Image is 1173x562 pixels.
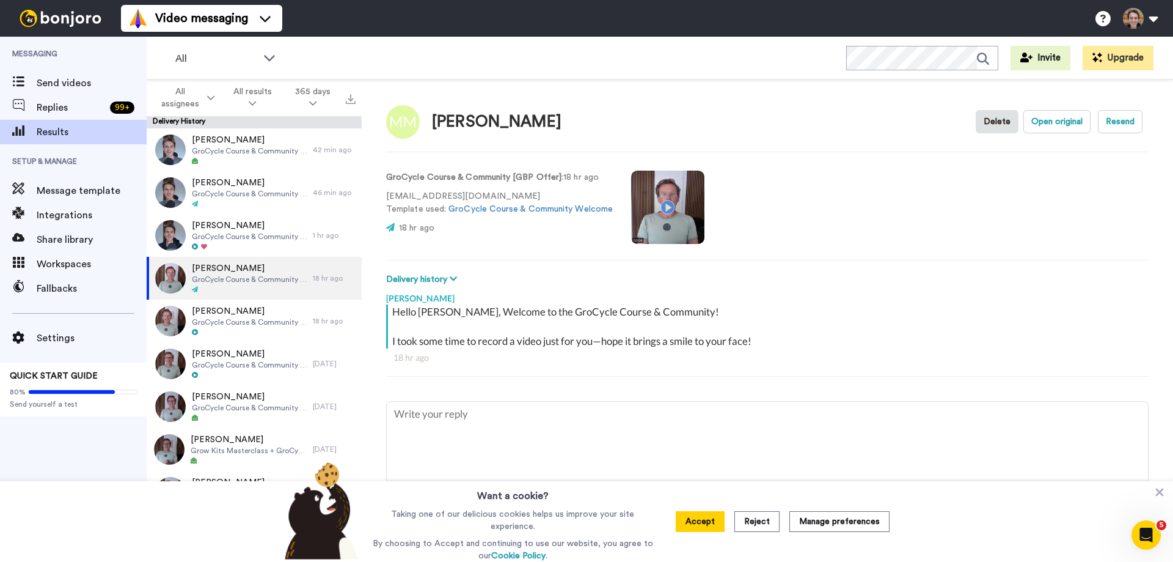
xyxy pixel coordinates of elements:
[342,89,359,107] button: Export all results that match these filters now.
[386,105,420,139] img: Image of Michael Mclellan
[147,385,362,428] a: [PERSON_NAME]GroCycle Course & Community [USD - Offer][DATE]
[175,51,257,66] span: All
[192,317,307,327] span: GroCycle Course & Community [USD - Offer]
[283,81,342,115] button: 365 days
[149,81,222,115] button: All assignees
[147,171,362,214] a: [PERSON_NAME]GroCycle Course & Community [EURO - Offer]46 min ago
[1098,110,1142,133] button: Resend
[313,188,356,198] div: 46 min ago
[156,86,205,110] span: All assignees
[192,360,307,370] span: GroCycle Course & Community [EURO - Offer]
[155,477,186,508] img: cf3a92c4-eeb5-4b2e-9485-09813ddaf8a9-thumb.jpg
[128,9,148,28] img: vm-color.svg
[192,220,307,232] span: [PERSON_NAME]
[313,145,356,155] div: 42 min ago
[147,342,362,385] a: [PERSON_NAME]GroCycle Course & Community [EURO - Offer][DATE]
[192,476,307,489] span: [PERSON_NAME]
[147,214,362,257] a: [PERSON_NAME]GroCycle Course & Community [USD - Offer]1 hr ago
[313,359,356,369] div: [DATE]
[155,349,186,379] img: ede8c155-b63d-4cba-9e6d-075649e0d099-thumb.jpg
[392,305,1146,349] div: Hello [PERSON_NAME], Welcome to the GroCycle Course & Community! I took some time to record a vid...
[192,262,307,275] span: [PERSON_NAME]
[1157,520,1166,530] span: 5
[37,281,147,296] span: Fallbacks
[155,135,186,165] img: 8b107c21-a180-4457-a189-d6ec26ade917-thumb.jpg
[192,275,307,284] span: GroCycle Course & Community [GBP Offer]
[10,372,98,380] span: QUICK START GUIDE
[1010,46,1070,70] button: Invite
[37,183,147,198] span: Message template
[734,511,780,532] button: Reject
[477,481,549,503] h3: Want a cookie?
[147,471,362,514] a: [PERSON_NAME]GroCycle Course & Community [GBP Offer][DATE]
[147,428,362,471] a: [PERSON_NAME]Grow Kits Masterclass + GroCycle Course & Community [EURO - Offer][DATE]
[147,300,362,342] a: [PERSON_NAME]GroCycle Course & Community [USD - Offer]18 hr ago
[192,146,307,156] span: GroCycle Course & Community [USD - Offer]
[491,552,546,560] a: Cookie Policy
[147,257,362,300] a: [PERSON_NAME]GroCycle Course & Community [GBP Offer]18 hr ago
[313,445,356,454] div: [DATE]
[313,402,356,412] div: [DATE]
[676,511,725,532] button: Accept
[192,403,307,413] span: GroCycle Course & Community [USD - Offer]
[192,189,307,199] span: GroCycle Course & Community [EURO - Offer]
[37,76,147,91] span: Send videos
[274,462,364,560] img: bear-with-cookie.png
[1131,520,1161,550] iframe: Intercom live chat
[192,232,307,242] span: GroCycle Course & Community [USD - Offer]
[399,224,434,232] span: 18 hr ago
[37,331,147,346] span: Settings
[386,273,461,286] button: Delivery history
[346,94,356,104] img: export.svg
[155,263,186,294] img: d00338c0-a649-4117-857a-8e7d7d4e35b8-thumb.jpg
[154,434,185,465] img: 3ae6af6f-ce26-4297-ab9f-7feb76bcd635-thumb.jpg
[393,352,1141,364] div: 18 hr ago
[15,10,106,27] img: bj-logo-header-white.svg
[313,316,356,326] div: 18 hr ago
[192,305,307,317] span: [PERSON_NAME]
[192,391,307,403] span: [PERSON_NAME]
[147,128,362,171] a: [PERSON_NAME]GroCycle Course & Community [USD - Offer]42 min ago
[432,113,561,131] div: [PERSON_NAME]
[192,177,307,189] span: [PERSON_NAME]
[370,508,656,533] p: Taking one of our delicious cookies helps us improve your site experience.
[155,220,186,251] img: a1bbca42-d3a3-4130-b437-36ff406a1b3f-thumb.jpg
[386,173,561,182] strong: GroCycle Course & Community [GBP Offer]
[147,116,362,128] div: Delivery History
[313,231,356,240] div: 1 hr ago
[155,177,186,208] img: 8c10c1b4-7b2f-45f6-8b27-7eabe72b182b-thumb.jpg
[386,190,613,216] p: [EMAIL_ADDRESS][DOMAIN_NAME] Template used:
[155,306,186,336] img: 2f60553b-4d22-42d6-9650-c86e65e52a5d-thumb.jpg
[10,387,26,397] span: 80%
[976,110,1018,133] button: Delete
[448,205,613,213] a: GroCycle Course & Community Welcome
[192,348,307,360] span: [PERSON_NAME]
[313,273,356,283] div: 18 hr ago
[789,511,890,532] button: Manage preferences
[370,538,656,562] p: By choosing to Accept and continuing to use our website, you agree to our .
[110,102,134,114] div: 99 +
[37,208,147,223] span: Integrations
[10,399,137,409] span: Send yourself a test
[37,232,147,247] span: Share library
[1083,46,1153,70] button: Upgrade
[191,434,307,446] span: [PERSON_NAME]
[155,391,186,422] img: a1d0f1c5-4b19-4bd1-af49-4abc01b50bd6-thumb.jpg
[386,286,1149,305] div: [PERSON_NAME]
[191,446,307,456] span: Grow Kits Masterclass + GroCycle Course & Community [EURO - Offer]
[37,100,105,115] span: Replies
[386,171,613,184] p: : 18 hr ago
[37,125,147,139] span: Results
[222,81,283,115] button: All results
[155,10,248,27] span: Video messaging
[37,257,147,272] span: Workspaces
[192,134,307,146] span: [PERSON_NAME]
[1023,110,1091,133] button: Open original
